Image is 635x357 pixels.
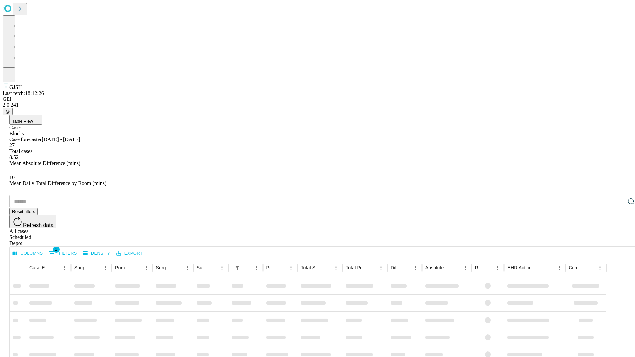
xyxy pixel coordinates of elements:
span: 8.52 [9,154,19,160]
button: Sort [484,263,493,272]
button: Menu [411,263,420,272]
button: Sort [208,263,217,272]
button: Menu [376,263,386,272]
button: Menu [595,263,605,272]
button: Sort [322,263,331,272]
button: Menu [555,263,564,272]
button: Sort [173,263,183,272]
span: Reset filters [12,209,35,214]
button: Sort [367,263,376,272]
button: Sort [586,263,595,272]
span: 10 [9,175,15,180]
button: Menu [101,263,110,272]
div: Case Epic Id [29,265,50,270]
div: Predicted In Room Duration [266,265,277,270]
span: 1 [53,246,60,253]
div: 2.0.241 [3,102,632,108]
div: GEI [3,96,632,102]
div: Difference [391,265,401,270]
button: Sort [132,263,142,272]
button: Menu [142,263,151,272]
span: Last fetch: 18:12:26 [3,90,44,96]
button: @ [3,108,13,115]
span: Mean Absolute Difference (mins) [9,160,80,166]
span: [DATE] - [DATE] [42,137,80,142]
button: Show filters [233,263,242,272]
div: Surgery Date [197,265,207,270]
div: 1 active filter [233,263,242,272]
div: Total Predicted Duration [346,265,366,270]
button: Sort [451,263,461,272]
button: Menu [286,263,296,272]
div: Total Scheduled Duration [301,265,321,270]
button: Table View [9,115,42,125]
span: Case forecaster [9,137,42,142]
button: Menu [493,263,502,272]
div: Surgery Name [156,265,172,270]
span: 27 [9,142,15,148]
button: Show filters [47,248,79,258]
span: Mean Daily Total Difference by Room (mins) [9,180,106,186]
span: Refresh data [23,222,54,228]
button: Reset filters [9,208,38,215]
span: Table View [12,119,33,124]
button: Menu [461,263,470,272]
button: Sort [532,263,542,272]
button: Menu [60,263,69,272]
div: Comments [569,265,585,270]
div: Absolute Difference [425,265,451,270]
span: Total cases [9,148,32,154]
span: @ [5,109,10,114]
span: GJSH [9,84,22,90]
button: Menu [252,263,261,272]
button: Menu [217,263,227,272]
button: Sort [402,263,411,272]
button: Menu [183,263,192,272]
button: Sort [51,263,60,272]
button: Density [81,248,112,258]
button: Menu [331,263,341,272]
button: Select columns [11,248,45,258]
div: Resolved in EHR [475,265,484,270]
button: Sort [277,263,286,272]
button: Refresh data [9,215,56,228]
div: EHR Action [507,265,531,270]
div: Primary Service [115,265,132,270]
button: Export [115,248,144,258]
button: Sort [92,263,101,272]
div: Surgeon Name [74,265,91,270]
button: Sort [243,263,252,272]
